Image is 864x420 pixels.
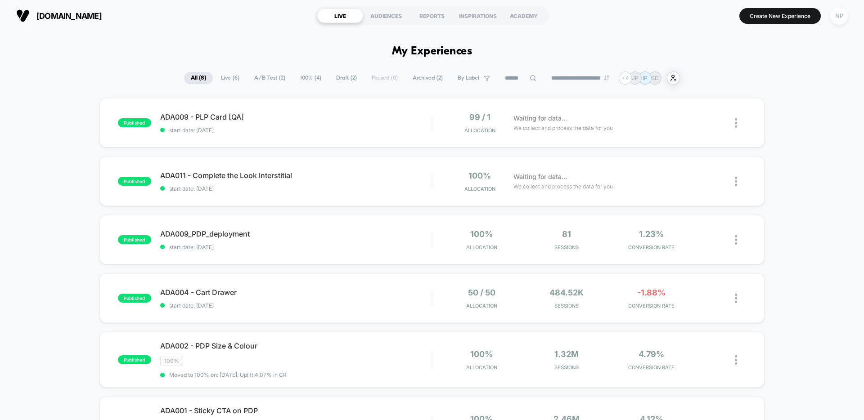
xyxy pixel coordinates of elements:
[118,177,151,186] span: published
[651,75,659,81] p: SD
[160,341,432,350] span: ADA002 - PDP Size & Colour
[118,294,151,303] span: published
[160,171,432,180] span: ADA011 - Complete the Look Interstitial
[735,294,737,303] img: close
[643,75,648,81] p: IP
[735,118,737,128] img: close
[169,371,287,378] span: Moved to 100% on: [DATE] . Uplift: 4.07% in CR
[639,229,664,239] span: 1.23%
[735,235,737,245] img: close
[160,356,183,366] span: 100%
[160,288,432,297] span: ADA004 - Cart Drawer
[392,45,472,58] h1: My Experiences
[466,303,497,309] span: Allocation
[526,244,607,250] span: Sessions
[470,229,493,239] span: 100%
[13,9,104,23] button: [DOMAIN_NAME]
[735,355,737,365] img: close
[637,288,666,297] span: -1.88%
[160,302,432,309] span: start date: [DATE]
[329,72,364,84] span: Draft ( 2 )
[830,7,848,25] div: NP
[739,8,821,24] button: Create New Experience
[604,75,609,80] img: end
[549,288,584,297] span: 484.52k
[466,364,497,371] span: Allocation
[160,127,432,134] span: start date: [DATE]
[611,303,692,309] span: CONVERSION RATE
[214,72,246,84] span: Live ( 6 )
[118,118,151,127] span: published
[293,72,328,84] span: 100% ( 4 )
[118,235,151,244] span: published
[466,244,497,250] span: Allocation
[470,349,493,359] span: 100%
[554,349,579,359] span: 1.32M
[406,72,450,84] span: Archived ( 2 )
[562,229,571,239] span: 81
[458,75,479,81] span: By Label
[513,124,613,132] span: We collect and process the data for you
[611,244,692,250] span: CONVERSION RATE
[526,303,607,309] span: Sessions
[363,9,409,23] div: AUDIENCES
[118,355,151,364] span: published
[455,9,501,23] div: INSPIRATIONS
[619,71,632,85] div: + 4
[409,9,455,23] div: REPORTS
[639,349,664,359] span: 4.79%
[735,177,737,186] img: close
[501,9,547,23] div: ACADEMY
[160,185,432,192] span: start date: [DATE]
[160,244,432,250] span: start date: [DATE]
[184,72,213,84] span: All ( 8 )
[468,288,495,297] span: 50 / 50
[611,364,692,371] span: CONVERSION RATE
[513,113,567,123] span: Waiting for data...
[16,9,30,22] img: Visually logo
[828,7,850,25] button: NP
[469,112,490,122] span: 99 / 1
[468,171,491,180] span: 100%
[464,186,495,192] span: Allocation
[36,11,102,21] span: [DOMAIN_NAME]
[632,75,639,81] p: JP
[247,72,292,84] span: A/B Test ( 2 )
[464,127,495,134] span: Allocation
[526,364,607,371] span: Sessions
[317,9,363,23] div: LIVE
[160,112,432,121] span: ADA009 - PLP Card [QA]
[160,229,432,238] span: ADA009_PDP_deployment
[513,172,567,182] span: Waiting for data...
[513,182,613,191] span: We collect and process the data for you
[160,406,432,415] span: ADA001 - Sticky CTA on PDP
